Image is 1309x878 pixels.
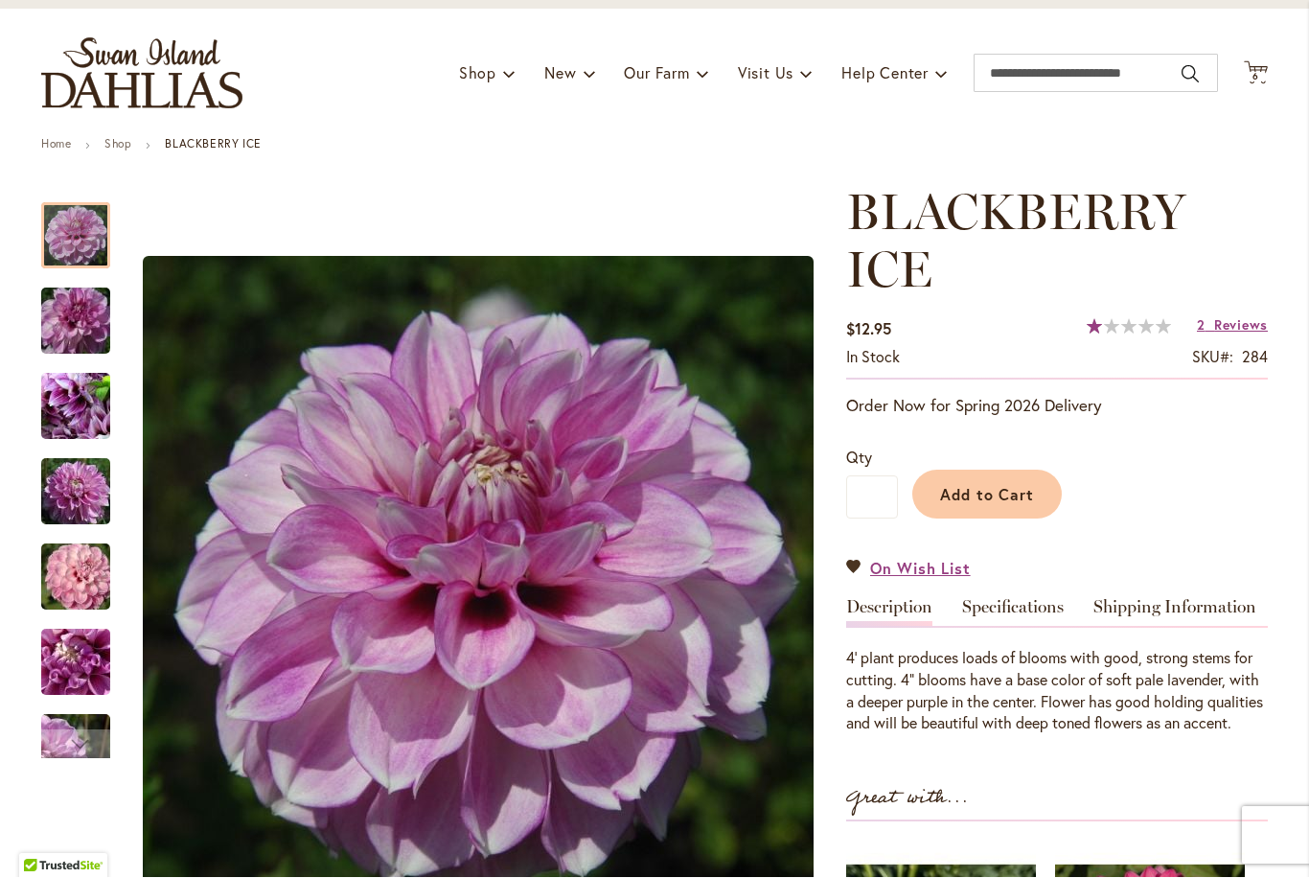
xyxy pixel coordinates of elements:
img: BLACKBERRY ICE [7,276,145,368]
span: In stock [846,347,900,367]
div: Availability [846,347,900,369]
div: BLACKBERRY ICE [41,525,129,611]
a: store logo [41,38,242,109]
div: BLACKBERRY ICE [41,440,129,525]
div: Detailed Product Info [846,599,1268,735]
img: BLACKBERRY ICE [7,356,145,459]
strong: BLACKBERRY ICE [165,137,261,151]
a: Shipping Information [1093,599,1256,627]
button: 6 [1244,61,1268,87]
span: Reviews [1214,316,1268,335]
span: $12.95 [846,319,891,339]
span: Shop [459,63,496,83]
span: 2 [1197,316,1206,335]
span: Qty [846,448,872,468]
span: 6 [1252,71,1259,83]
span: Visit Us [738,63,793,83]
div: Next [41,730,110,759]
p: Order Now for Spring 2026 Delivery [846,395,1268,418]
span: Help Center [841,63,929,83]
iframe: Launch Accessibility Center [14,810,68,864]
div: BLACKBERRY ICE [41,611,129,696]
div: 4' plant produces loads of blooms with good, strong stems for cutting. 4" blooms have a base colo... [846,648,1268,735]
img: BLACKBERRY ICE [7,532,145,624]
img: BLACKBERRY ICE [7,617,145,709]
div: BLACKBERRY ICE [41,696,129,781]
a: On Wish List [846,558,971,580]
span: Add to Cart [940,485,1035,505]
strong: Great with... [846,783,969,815]
span: BLACKBERRY ICE [846,182,1185,300]
div: 20% [1087,319,1171,335]
a: Description [846,599,932,627]
a: Specifications [962,599,1064,627]
a: 2 Reviews [1197,316,1268,335]
div: BLACKBERRY ICE [41,184,129,269]
img: BLACKBERRY ICE [7,447,145,539]
span: New [544,63,576,83]
a: Shop [104,137,131,151]
div: BLACKBERRY ICE [41,355,129,440]
span: On Wish List [870,558,971,580]
div: 284 [1242,347,1268,369]
button: Add to Cart [912,471,1062,520]
a: Home [41,137,71,151]
div: BLACKBERRY ICE [41,269,129,355]
span: Our Farm [624,63,689,83]
strong: SKU [1192,347,1233,367]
